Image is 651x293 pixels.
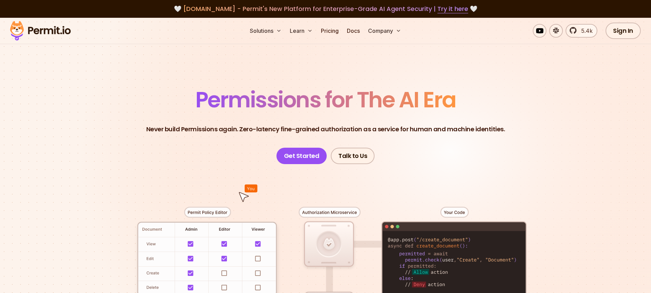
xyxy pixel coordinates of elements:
img: Permit logo [7,19,74,42]
div: 🤍 🤍 [16,4,635,14]
a: 5.4k [566,24,597,38]
p: Never build Permissions again. Zero-latency fine-grained authorization as a service for human and... [146,124,505,134]
button: Learn [287,24,315,38]
span: [DOMAIN_NAME] - Permit's New Platform for Enterprise-Grade AI Agent Security | [183,4,468,13]
a: Docs [344,24,363,38]
a: Get Started [276,148,327,164]
a: Sign In [606,23,641,39]
button: Company [365,24,404,38]
span: Permissions for The AI Era [195,84,456,115]
a: Pricing [318,24,341,38]
span: 5.4k [577,27,593,35]
a: Try it here [437,4,468,13]
a: Talk to Us [331,148,375,164]
button: Solutions [247,24,284,38]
